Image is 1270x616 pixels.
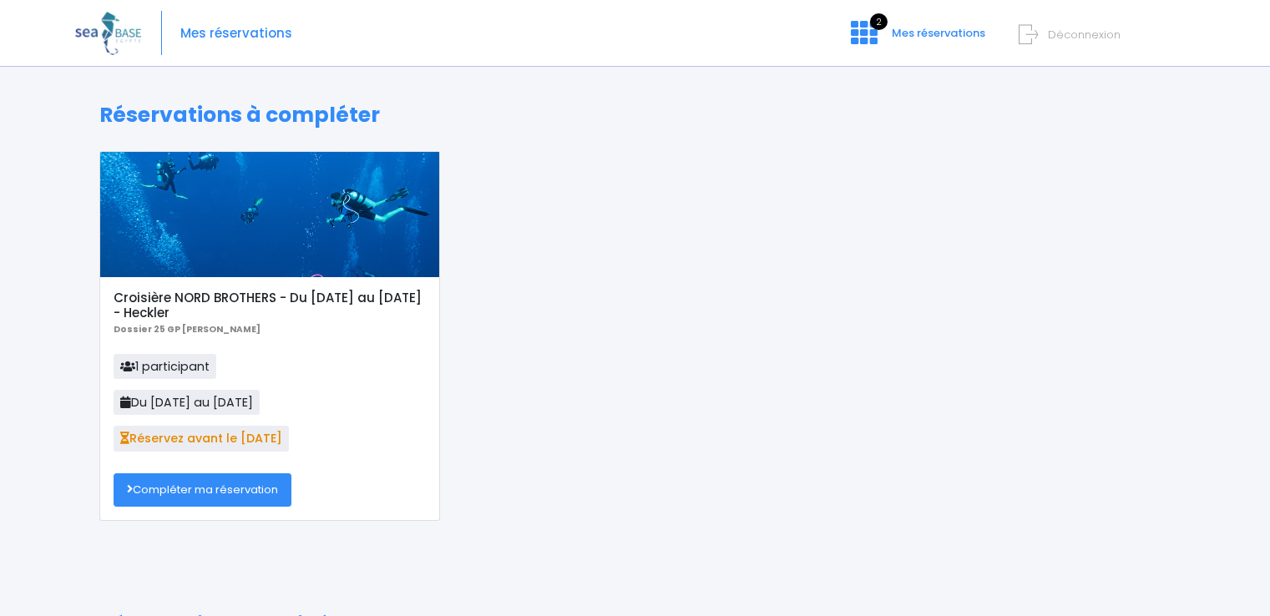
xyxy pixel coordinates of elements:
[870,13,888,30] span: 2
[99,103,1171,128] h1: Réservations à compléter
[114,473,291,507] a: Compléter ma réservation
[114,426,289,451] span: Réservez avant le [DATE]
[114,354,216,379] span: 1 participant
[114,323,261,336] b: Dossier 25 GP [PERSON_NAME]
[114,390,260,415] span: Du [DATE] au [DATE]
[892,25,985,41] span: Mes réservations
[837,31,995,47] a: 2 Mes réservations
[114,290,425,321] h5: Croisière NORD BROTHERS - Du [DATE] au [DATE] - Heckler
[1048,27,1121,43] span: Déconnexion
